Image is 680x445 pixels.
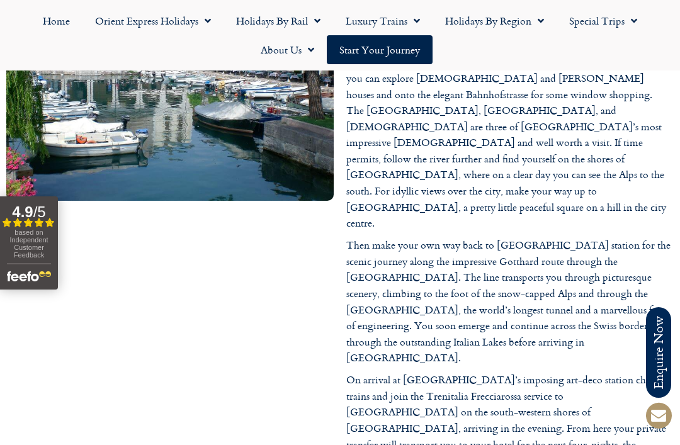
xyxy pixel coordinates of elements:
[327,35,433,64] a: Start your Journey
[6,6,674,64] nav: Menu
[248,35,327,64] a: About Us
[557,6,650,35] a: Special Trips
[346,237,674,366] p: Then make your own way back to [GEOGRAPHIC_DATA] station for the scenic journey along the impress...
[333,6,433,35] a: Luxury Trains
[82,6,224,35] a: Orient Express Holidays
[224,6,333,35] a: Holidays by Rail
[346,22,674,232] p: This morning after breakfast you might like to take a stroll along the banks of the River Limmat ...
[30,6,82,35] a: Home
[433,6,557,35] a: Holidays by Region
